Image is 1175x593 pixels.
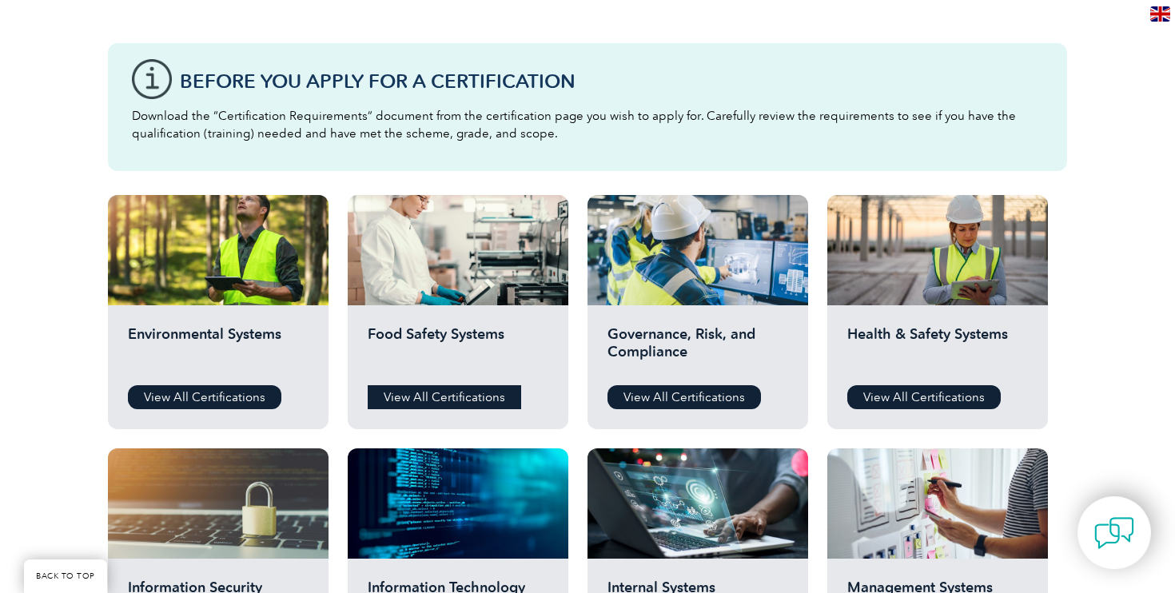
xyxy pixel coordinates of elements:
h2: Environmental Systems [128,325,309,373]
p: Download the “Certification Requirements” document from the certification page you wish to apply ... [132,107,1043,142]
a: View All Certifications [847,385,1001,409]
h3: Before You Apply For a Certification [180,71,1043,91]
a: BACK TO TOP [24,559,107,593]
h2: Governance, Risk, and Compliance [607,325,788,373]
a: View All Certifications [368,385,521,409]
img: contact-chat.png [1094,513,1134,553]
a: View All Certifications [607,385,761,409]
h2: Health & Safety Systems [847,325,1028,373]
h2: Food Safety Systems [368,325,548,373]
a: View All Certifications [128,385,281,409]
img: en [1150,6,1170,22]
